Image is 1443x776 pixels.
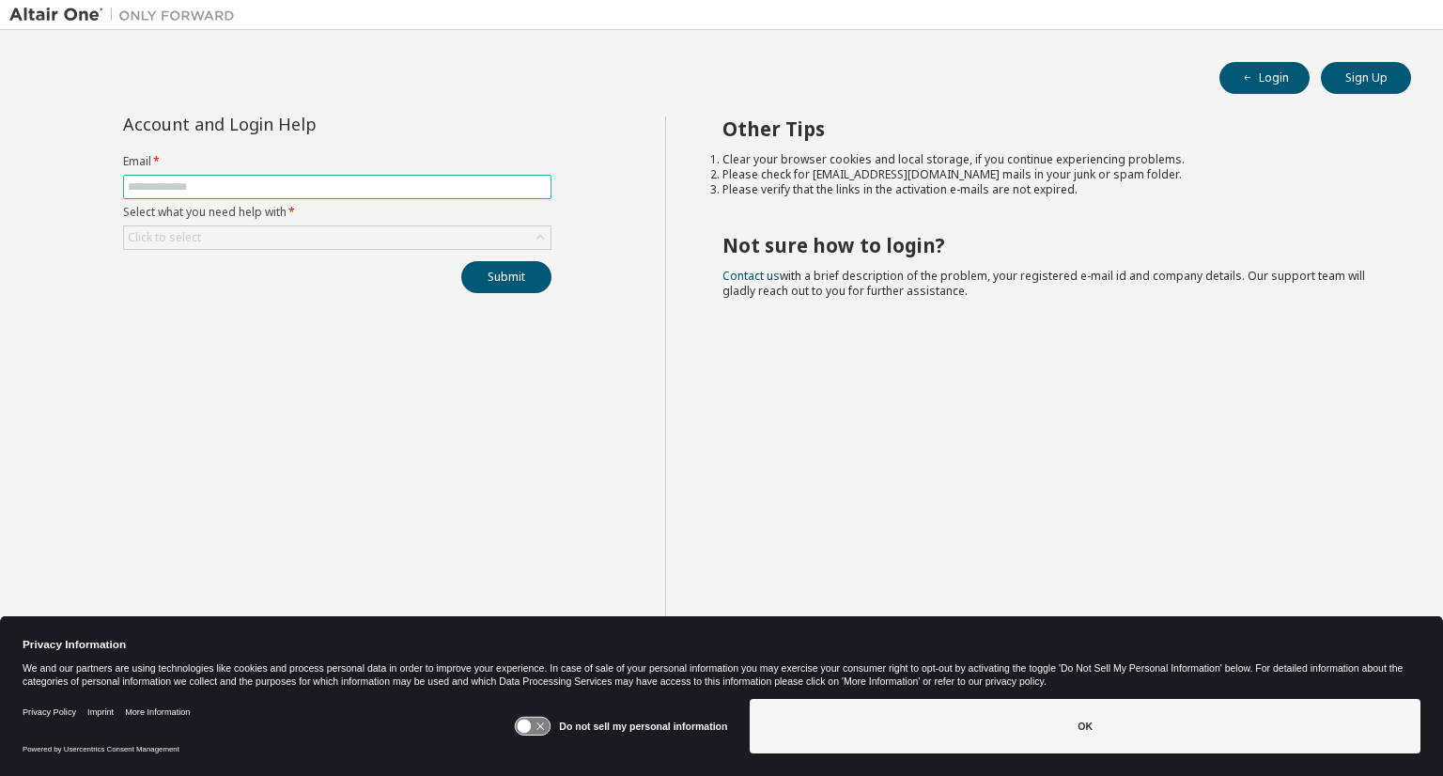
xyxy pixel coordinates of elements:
a: Contact us [722,268,780,284]
div: Click to select [128,230,201,245]
h2: Other Tips [722,116,1378,141]
li: Please check for [EMAIL_ADDRESS][DOMAIN_NAME] mails in your junk or spam folder. [722,167,1378,182]
img: Altair One [9,6,244,24]
button: Submit [461,261,551,293]
button: Sign Up [1321,62,1411,94]
button: Login [1219,62,1310,94]
div: Click to select [124,226,551,249]
label: Select what you need help with [123,205,551,220]
li: Clear your browser cookies and local storage, if you continue experiencing problems. [722,152,1378,167]
h2: Not sure how to login? [722,233,1378,257]
label: Email [123,154,551,169]
li: Please verify that the links in the activation e-mails are not expired. [722,182,1378,197]
div: Account and Login Help [123,116,466,132]
span: with a brief description of the problem, your registered e-mail id and company details. Our suppo... [722,268,1365,299]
